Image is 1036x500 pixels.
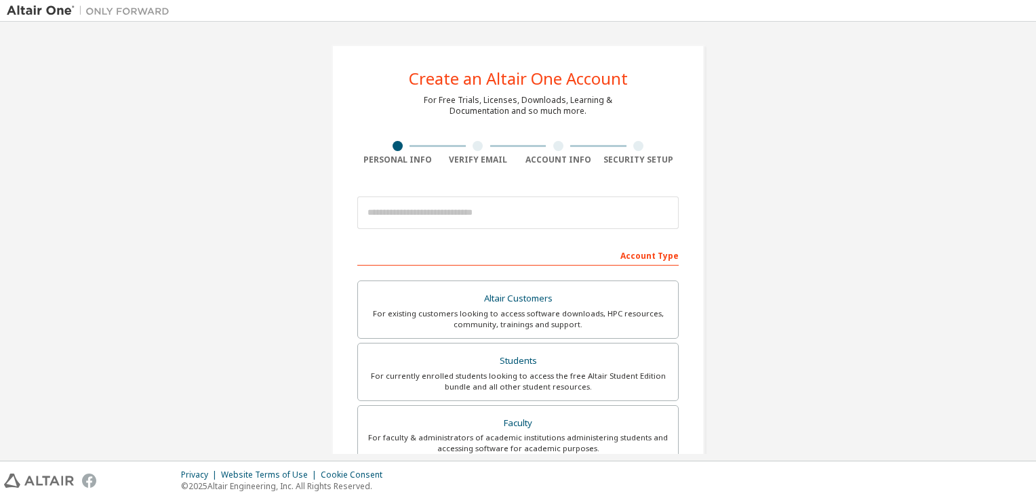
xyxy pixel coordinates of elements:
[221,470,321,480] div: Website Terms of Use
[181,470,221,480] div: Privacy
[366,289,670,308] div: Altair Customers
[4,474,74,488] img: altair_logo.svg
[357,244,679,266] div: Account Type
[366,432,670,454] div: For faculty & administrators of academic institutions administering students and accessing softwa...
[599,154,679,165] div: Security Setup
[7,4,176,18] img: Altair One
[518,154,599,165] div: Account Info
[366,371,670,392] div: For currently enrolled students looking to access the free Altair Student Edition bundle and all ...
[438,154,519,165] div: Verify Email
[424,95,612,117] div: For Free Trials, Licenses, Downloads, Learning & Documentation and so much more.
[366,308,670,330] div: For existing customers looking to access software downloads, HPC resources, community, trainings ...
[82,474,96,488] img: facebook.svg
[409,70,628,87] div: Create an Altair One Account
[181,480,391,492] p: © 2025 Altair Engineering, Inc. All Rights Reserved.
[357,154,438,165] div: Personal Info
[321,470,391,480] div: Cookie Consent
[366,352,670,371] div: Students
[366,414,670,433] div: Faculty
